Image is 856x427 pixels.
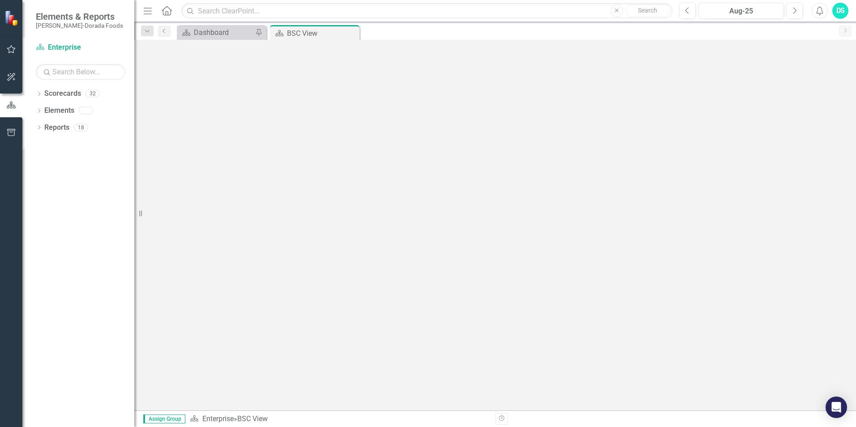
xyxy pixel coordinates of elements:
[36,22,123,29] small: [PERSON_NAME]-Dorada Foods
[190,414,488,424] div: »
[194,27,253,38] div: Dashboard
[698,3,784,19] button: Aug-25
[36,11,123,22] span: Elements & Reports
[638,7,657,14] span: Search
[826,397,847,418] div: Open Intercom Messenger
[181,3,672,19] input: Search ClearPoint...
[86,90,100,98] div: 32
[4,10,20,26] img: ClearPoint Strategy
[74,124,88,131] div: 18
[36,43,125,53] a: Enterprise
[202,414,234,423] a: Enterprise
[625,4,670,17] button: Search
[44,123,69,133] a: Reports
[237,414,268,423] div: BSC View
[702,6,781,17] div: Aug-25
[44,89,81,99] a: Scorecards
[36,64,125,80] input: Search Below...
[832,3,848,19] button: DS
[44,106,74,116] a: Elements
[143,414,185,423] span: Assign Group
[287,28,357,39] div: BSC View
[179,27,253,38] a: Dashboard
